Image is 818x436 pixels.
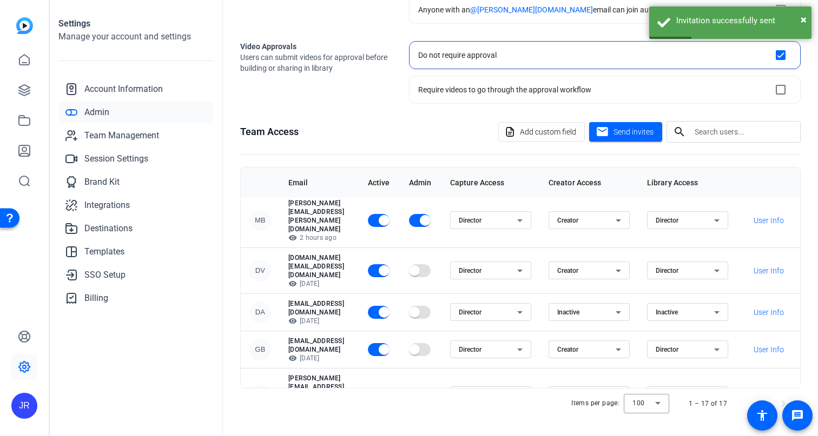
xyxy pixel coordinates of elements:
span: @[PERSON_NAME][DOMAIN_NAME] [470,5,593,14]
div: Do not require approval [418,50,497,61]
span: Session Settings [84,152,148,165]
button: User Info [746,386,791,405]
button: Send invites [589,122,662,142]
button: Next page [770,391,796,417]
p: [DATE] [288,279,351,288]
th: Admin [400,167,441,198]
span: Add custom field [520,122,576,142]
span: Director [459,308,481,316]
button: User Info [746,211,791,230]
p: [PERSON_NAME][EMAIL_ADDRESS][PERSON_NAME][DOMAIN_NAME] [288,199,351,233]
span: Creator [557,346,578,353]
p: [EMAIL_ADDRESS][DOMAIN_NAME] [288,299,351,317]
span: Inactive [557,308,579,316]
mat-icon: message [791,409,804,422]
a: SSO Setup [58,264,214,286]
h2: Video Approvals [240,41,392,52]
p: [DOMAIN_NAME][EMAIL_ADDRESS][DOMAIN_NAME] [288,253,351,279]
button: Previous page [744,391,770,417]
h1: Team Access [240,124,299,139]
p: [DATE] [288,317,351,325]
input: Search users... [695,125,792,138]
p: 2 hours ago [288,233,351,242]
div: Items per page: [571,398,619,408]
th: Active [359,167,400,198]
mat-icon: search [667,125,692,138]
div: DA [249,301,271,323]
div: Invitation successfully sent [676,15,803,27]
th: Email [280,167,359,198]
mat-icon: visibility [288,317,297,325]
a: Session Settings [58,148,214,170]
div: DM [249,385,271,406]
span: Templates [84,245,124,258]
p: [PERSON_NAME][EMAIL_ADDRESS][PERSON_NAME][DOMAIN_NAME] [288,374,351,408]
span: User Info [754,265,784,276]
mat-icon: visibility [288,279,297,288]
button: User Info [746,303,791,322]
p: [DATE] [288,354,351,363]
mat-icon: visibility [288,354,297,363]
mat-icon: accessibility [756,409,769,422]
th: Capture Access [441,167,540,198]
span: Account Information [84,83,163,96]
span: Team Management [84,129,159,142]
span: Integrations [84,199,130,212]
a: Templates [58,241,214,263]
h1: Settings [58,17,214,30]
span: Send invites [613,126,654,138]
span: Inactive [656,308,678,316]
span: Director [459,346,481,353]
th: Library Access [638,167,737,198]
mat-icon: mail [596,125,609,139]
span: Users can submit videos for approval before building or sharing in library [240,52,392,73]
span: Admin [84,106,109,119]
span: Billing [84,292,108,305]
div: GB [249,339,271,360]
a: Brand Kit [58,171,214,193]
div: 1 – 17 of 17 [689,398,727,409]
a: Billing [58,287,214,309]
a: Integrations [58,194,214,216]
span: × [801,13,807,26]
span: User Info [754,344,784,355]
button: Add custom field [498,122,585,142]
span: SSO Setup [84,269,126,281]
div: MB [249,210,271,231]
span: Director [656,346,678,353]
span: Destinations [84,222,133,235]
a: Team Management [58,125,214,146]
mat-icon: visibility [288,233,297,242]
span: User Info [754,215,784,226]
span: Brand Kit [84,176,120,189]
span: Director [656,217,678,224]
button: User Info [746,340,791,359]
p: [EMAIL_ADDRESS][DOMAIN_NAME] [288,337,351,354]
span: Director [656,267,678,274]
span: User Info [754,307,784,318]
span: Creator [557,217,578,224]
span: Creator [557,267,578,274]
span: Director [459,267,481,274]
th: Creator Access [540,167,638,198]
img: blue-gradient.svg [16,17,33,34]
a: Destinations [58,218,214,239]
button: Close [801,11,807,28]
h2: Manage your account and settings [58,30,214,43]
div: Anyone with an email can join automatically [418,4,686,15]
a: Account Information [58,78,214,100]
div: Require videos to go through the approval workflow [418,84,591,95]
span: Director [459,217,481,224]
button: User Info [746,261,791,280]
div: JR [11,393,37,419]
a: Admin [58,102,214,123]
div: DV [249,260,271,281]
